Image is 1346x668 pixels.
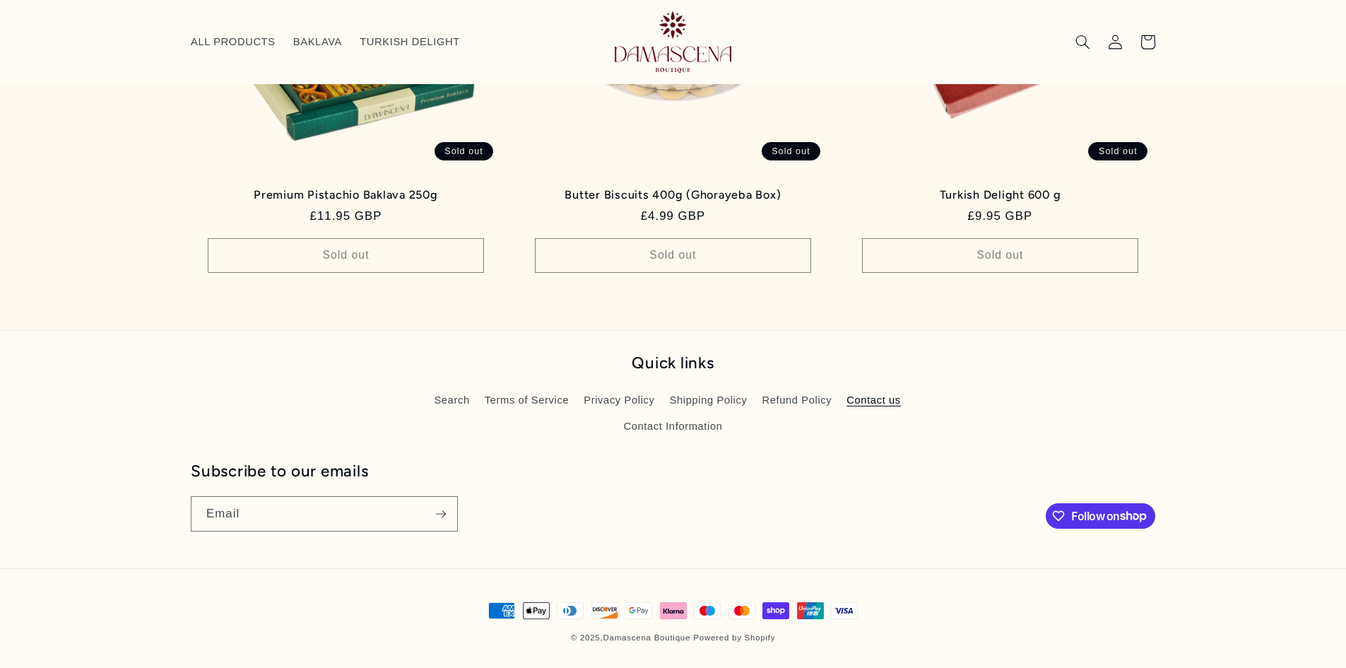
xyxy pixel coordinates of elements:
[535,238,811,273] button: Sold out
[191,35,276,49] span: ALL PRODUCTS
[391,353,955,373] h2: Quick links
[533,188,813,202] a: Butter Biscuits 400g (Ghorayeba Box)
[862,238,1138,273] button: Sold out
[1066,25,1099,58] summary: Search
[293,35,342,49] span: BAKLAVA
[206,188,486,202] a: Premium Pistachio Baklava 250g
[670,388,748,414] a: Shipping Policy
[603,633,690,642] a: Damascena Boutique
[191,462,1039,481] h2: Subscribe to our emails
[762,388,832,414] a: Refund Policy
[351,26,469,57] a: TURKISH DELIGHT
[693,633,775,642] a: Powered by Shopify
[590,6,757,78] a: Damascena Boutique
[571,633,690,642] small: © 2025,
[623,414,722,439] a: Contact Information
[434,392,469,414] a: Search
[485,388,569,414] a: Terms of Service
[584,388,654,414] a: Privacy Policy
[284,26,350,57] a: BAKLAVA
[615,11,731,73] img: Damascena Boutique
[208,238,484,273] button: Sold out
[360,35,460,49] span: TURKISH DELIGHT
[846,388,901,414] a: Contact us
[182,26,284,57] a: ALL PRODUCTS
[860,188,1140,202] a: Turkish Delight 600 g
[425,496,457,531] button: Subscribe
